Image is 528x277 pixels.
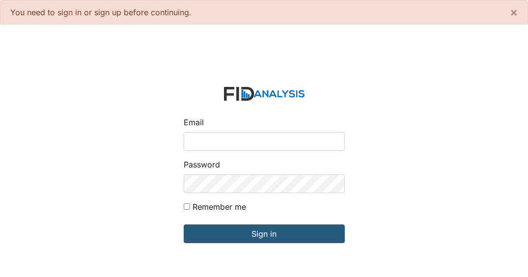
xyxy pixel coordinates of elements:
[184,224,345,243] input: Sign in
[224,87,305,101] img: logo-2fc8c6e3336f68795322cb6e9a2b9007179b544421de10c17bdaae8622450297.svg
[184,159,220,170] label: Password
[184,116,204,128] label: Email
[500,0,528,24] button: ×
[510,5,518,19] span: ×
[193,201,246,213] label: Remember me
